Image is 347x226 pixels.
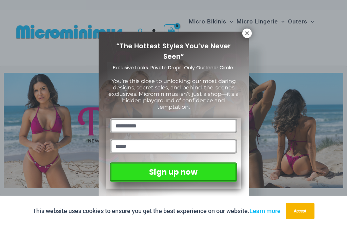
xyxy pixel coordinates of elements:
button: Accept [286,203,314,219]
button: Sign up now [110,162,237,182]
span: “The Hottest Styles You’ve Never Seen” [116,41,231,61]
button: Close [242,29,252,38]
a: Learn more [249,207,281,214]
span: Exclusive Looks. Private Drops. Only Our Inner Circle. [113,64,234,71]
span: You’re this close to unlocking our most daring designs, secret sales, and behind-the-scenes exclu... [108,78,239,110]
p: This website uses cookies to ensure you get the best experience on our website. [33,206,281,216]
